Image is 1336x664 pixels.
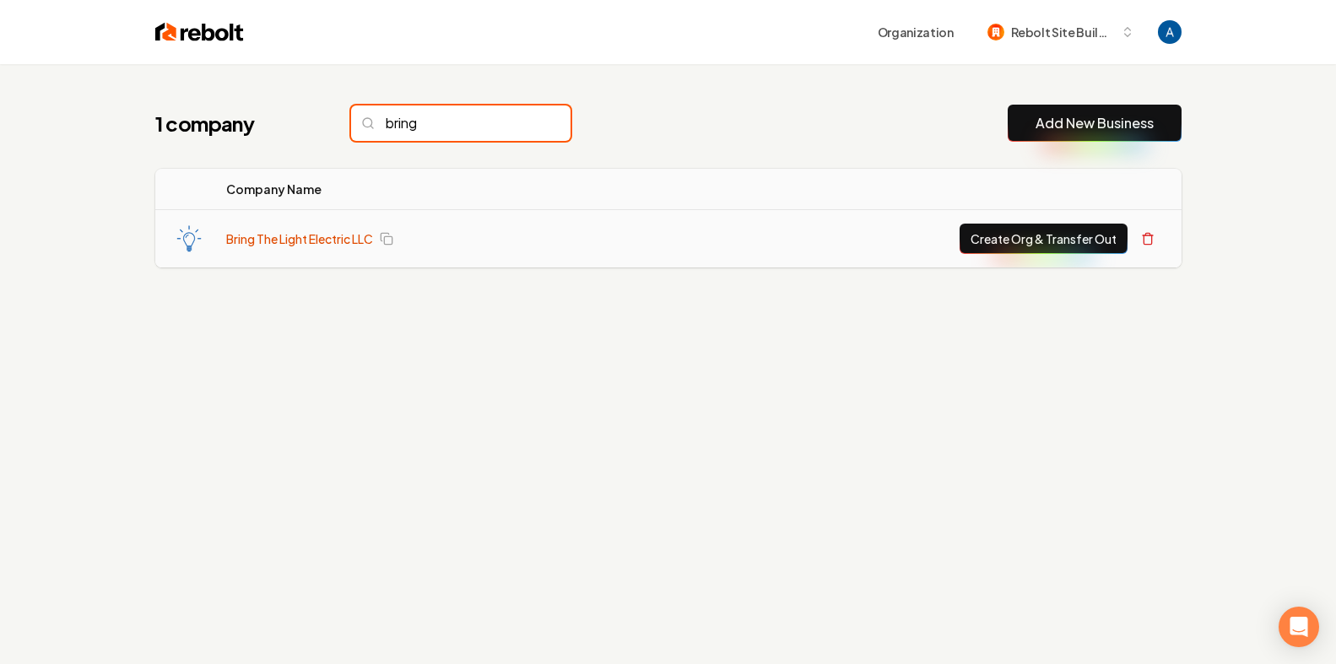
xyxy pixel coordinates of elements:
[987,24,1004,40] img: Rebolt Site Builder
[1008,105,1182,142] button: Add New Business
[155,20,244,44] img: Rebolt Logo
[213,169,650,210] th: Company Name
[1011,24,1114,41] span: Rebolt Site Builder
[960,224,1128,254] button: Create Org & Transfer Out
[1279,607,1319,647] div: Open Intercom Messenger
[868,17,964,47] button: Organization
[1036,113,1154,133] a: Add New Business
[351,105,571,141] input: Search...
[155,110,317,137] h1: 1 company
[1158,20,1182,44] button: Open user button
[226,230,373,247] a: Bring The Light Electric LLC
[1158,20,1182,44] img: Andrew Magana
[176,225,203,252] img: Bring The Light Electric LLC logo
